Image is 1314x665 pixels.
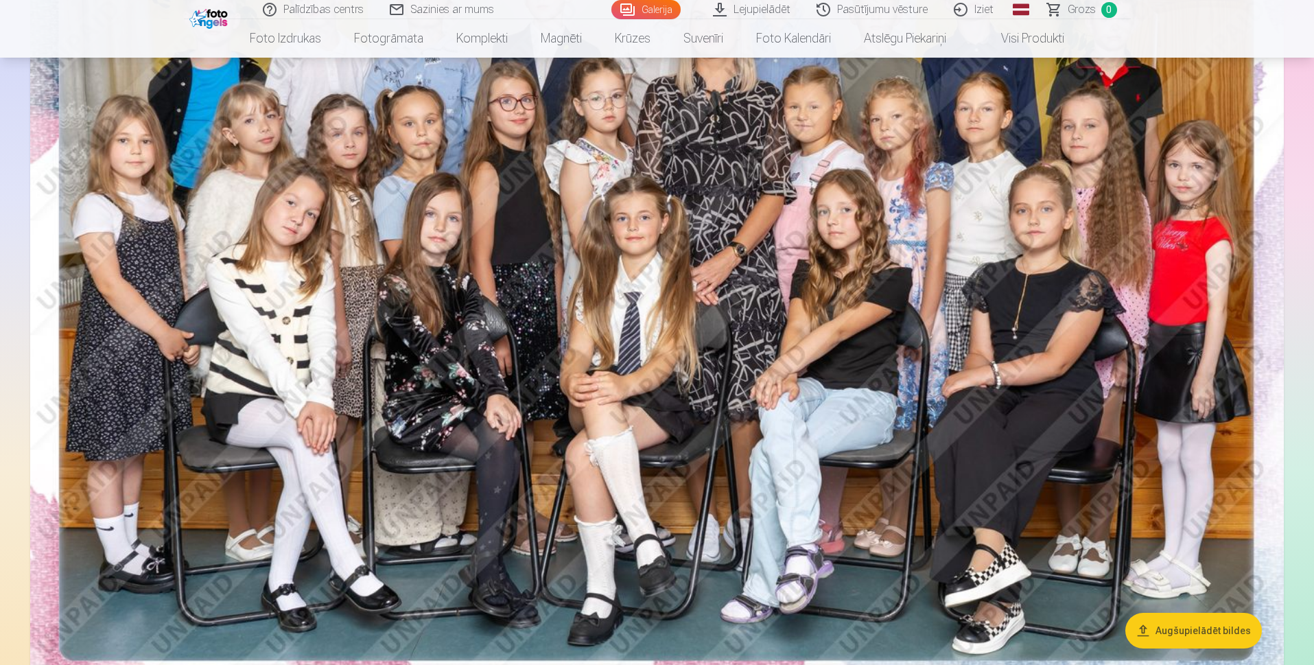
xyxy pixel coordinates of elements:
a: Foto kalendāri [740,19,847,58]
span: 0 [1101,2,1117,18]
span: Grozs [1068,1,1096,18]
a: Visi produkti [963,19,1081,58]
a: Atslēgu piekariņi [847,19,963,58]
a: Komplekti [440,19,524,58]
a: Magnēti [524,19,598,58]
a: Fotogrāmata [338,19,440,58]
img: /fa1 [189,5,231,29]
button: Augšupielādēt bildes [1125,613,1262,649]
a: Suvenīri [667,19,740,58]
a: Foto izdrukas [233,19,338,58]
a: Krūzes [598,19,667,58]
